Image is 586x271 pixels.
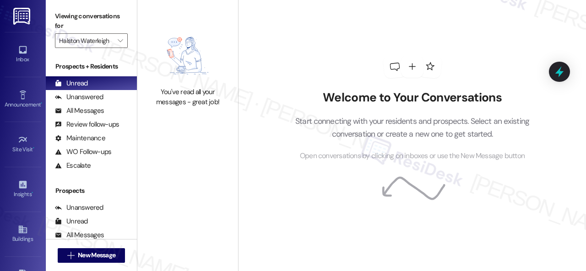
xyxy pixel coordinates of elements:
[46,62,137,71] div: Prospects + Residents
[67,252,74,259] i: 
[5,42,41,67] a: Inbox
[58,248,125,263] button: New Message
[300,150,525,162] span: Open conversations by clicking on inboxes or use the New Message button
[55,133,105,143] div: Maintenance
[147,87,228,107] div: You've read all your messages - great job!
[282,90,543,105] h2: Welcome to Your Conversations
[5,132,41,157] a: Site Visit •
[5,222,41,246] a: Buildings
[152,29,224,83] img: empty-state
[55,92,103,102] div: Unanswered
[46,186,137,196] div: Prospects
[41,100,42,106] span: •
[55,217,88,226] div: Unread
[118,37,123,44] i: 
[55,230,104,240] div: All Messages
[33,145,34,151] span: •
[55,147,111,157] div: WO Follow-ups
[55,9,128,33] label: Viewing conversations for
[55,161,91,170] div: Escalate
[78,250,115,260] span: New Message
[282,115,543,141] p: Start connecting with your residents and prospects. Select an existing conversation or create a n...
[55,106,104,116] div: All Messages
[13,8,32,25] img: ResiDesk Logo
[32,190,33,196] span: •
[55,120,119,129] div: Review follow-ups
[5,177,41,202] a: Insights •
[59,33,113,48] input: All communities
[55,203,103,213] div: Unanswered
[55,79,88,88] div: Unread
